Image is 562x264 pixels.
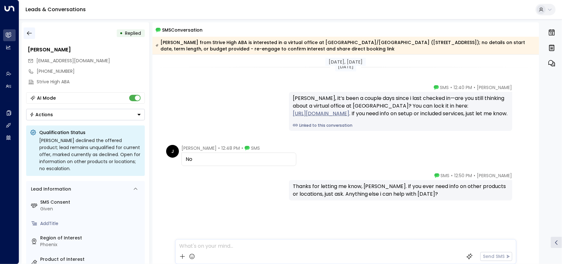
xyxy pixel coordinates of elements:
[441,172,450,179] span: SMS
[41,220,142,227] div: AddTitle
[454,84,472,91] span: 12:40 PM
[181,145,217,151] span: [PERSON_NAME]
[26,6,86,13] a: Leads & Conversations
[162,26,203,34] span: SMS Conversation
[474,172,476,179] span: •
[335,62,356,72] div: [DATE]
[30,112,53,117] div: Actions
[477,84,512,91] span: [PERSON_NAME]
[37,68,145,75] div: [PHONE_NUMBER]
[293,123,508,128] a: Linked to this conversation
[166,145,179,158] div: J
[37,57,110,64] span: [EMAIL_ADDRESS][DOMAIN_NAME]
[26,109,145,120] button: Actions
[440,84,449,91] span: SMS
[455,172,472,179] span: 12:50 PM
[156,39,536,52] div: [PERSON_NAME] from Strive High ABA is interested in a virtual office at [GEOGRAPHIC_DATA]/[GEOGRA...
[37,57,110,64] span: jkutner@strivehighaba.com
[40,137,141,172] div: [PERSON_NAME] declined the offered product; lead remains unqualified for current offer, marked cu...
[41,241,142,248] div: Phoenix
[120,27,123,39] div: •
[28,46,145,54] div: [PERSON_NAME]
[451,172,453,179] span: •
[41,206,142,212] div: Given
[515,84,528,97] img: 17_headshot.jpg
[293,183,508,198] div: Thanks for letting me know, [PERSON_NAME]. If you ever need info on other products or locations, ...
[41,199,142,206] label: SMS Consent
[515,172,528,185] img: 17_headshot.jpg
[186,155,292,163] div: No
[451,84,452,91] span: •
[293,110,349,117] a: [URL][DOMAIN_NAME]
[293,94,508,117] div: [PERSON_NAME], it’s been a couple days since i last checked in—are you still thinking about a vir...
[40,129,141,136] p: Qualification Status
[221,145,240,151] span: 12:48 PM
[477,172,512,179] span: [PERSON_NAME]
[41,256,142,263] label: Product of Interest
[41,235,142,241] label: Region of Interest
[325,58,366,66] div: [DATE], [DATE]
[218,145,220,151] span: •
[474,84,476,91] span: •
[26,109,145,120] div: Button group with a nested menu
[37,79,145,85] div: Strive High ABA
[241,145,243,151] span: •
[251,145,260,151] span: SMS
[29,186,71,192] div: Lead Information
[37,95,56,101] div: AI Mode
[125,30,141,36] span: Replied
